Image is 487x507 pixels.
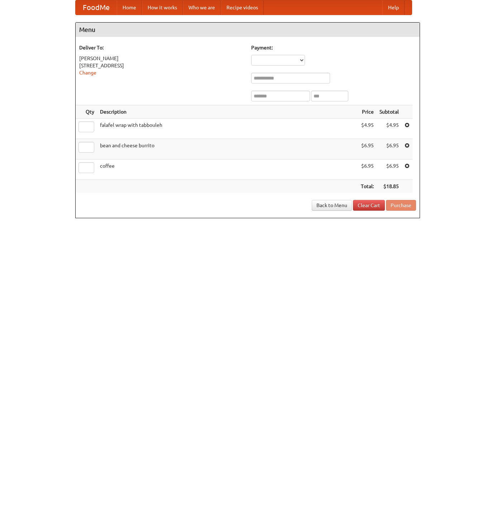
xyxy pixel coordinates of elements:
[183,0,221,15] a: Who we are
[358,105,377,119] th: Price
[76,0,117,15] a: FoodMe
[312,200,352,211] a: Back to Menu
[382,0,405,15] a: Help
[79,55,244,62] div: [PERSON_NAME]
[377,180,402,193] th: $18.85
[358,139,377,159] td: $6.95
[386,200,416,211] button: Purchase
[79,44,244,51] h5: Deliver To:
[377,105,402,119] th: Subtotal
[97,159,358,180] td: coffee
[353,200,385,211] a: Clear Cart
[358,119,377,139] td: $4.95
[377,159,402,180] td: $6.95
[76,105,97,119] th: Qty
[377,139,402,159] td: $6.95
[377,119,402,139] td: $4.95
[251,44,416,51] h5: Payment:
[97,139,358,159] td: bean and cheese burrito
[76,23,420,37] h4: Menu
[142,0,183,15] a: How it works
[358,180,377,193] th: Total:
[97,119,358,139] td: falafel wrap with tabbouleh
[358,159,377,180] td: $6.95
[221,0,264,15] a: Recipe videos
[117,0,142,15] a: Home
[79,62,244,69] div: [STREET_ADDRESS]
[97,105,358,119] th: Description
[79,70,96,76] a: Change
